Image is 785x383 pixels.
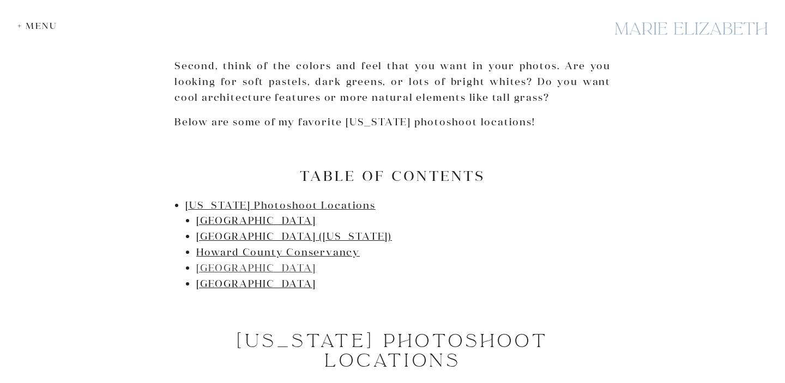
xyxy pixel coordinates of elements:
div: + Menu [17,21,63,31]
h2: Table of Contents [174,167,611,184]
a: [GEOGRAPHIC_DATA] [196,214,316,227]
a: [US_STATE] Photoshoot Locations [185,199,376,211]
p: Second, think of the colors and feel that you want in your photos. Are you looking for soft paste... [174,58,611,105]
h1: [US_STATE] Photoshoot Locations [174,331,611,370]
p: Below are some of my favorite [US_STATE] photoshoot locations! [174,114,611,130]
a: [GEOGRAPHIC_DATA] ([US_STATE]) [196,230,392,242]
a: [GEOGRAPHIC_DATA] [196,262,316,274]
a: [GEOGRAPHIC_DATA] [196,277,316,290]
a: Howard County Conservancy [196,246,360,258]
